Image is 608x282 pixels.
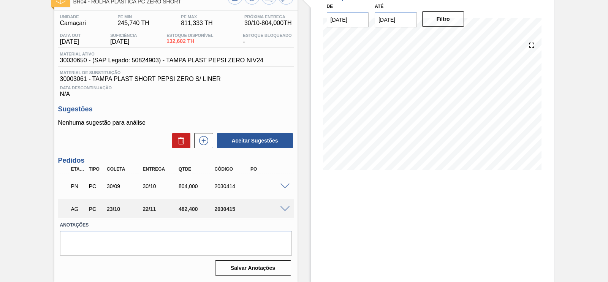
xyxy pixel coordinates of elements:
[422,11,464,27] button: Filtro
[69,201,87,217] div: Aguardando Aprovação do Gestor
[241,33,293,45] div: -
[60,76,292,82] span: 30003061 - TAMPA PLAST SHORT PEPSI ZERO S/ LINER
[87,206,105,212] div: Pedido de Compra
[60,52,264,56] span: Material ativo
[166,33,213,38] span: Estoque Disponível
[177,166,216,172] div: Qtde
[375,12,417,27] input: dd/mm/yyyy
[243,33,291,38] span: Estoque Bloqueado
[71,183,85,189] p: PN
[213,183,252,189] div: 2030414
[110,33,137,38] span: Suficiência
[181,14,212,19] span: PE MAX
[141,166,180,172] div: Entrega
[141,183,180,189] div: 30/10/2025
[105,166,144,172] div: Coleta
[58,105,294,113] h3: Sugestões
[58,82,294,98] div: N/A
[168,133,190,148] div: Excluir Sugestões
[177,183,216,189] div: 804,000
[327,12,369,27] input: dd/mm/yyyy
[60,20,86,27] span: Camaçari
[87,183,105,189] div: Pedido de Compra
[58,157,294,165] h3: Pedidos
[190,133,213,148] div: Nova sugestão
[375,4,383,9] label: Até
[60,70,292,75] span: Material de Substituição
[244,14,292,19] span: Próxima Entrega
[71,206,85,212] p: AG
[60,86,292,90] span: Data Descontinuação
[213,166,252,172] div: Código
[215,260,291,276] button: Salvar Anotações
[166,38,213,44] span: 132,602 TH
[117,14,149,19] span: PE MIN
[69,178,87,195] div: Pedido em Negociação
[60,14,86,19] span: Unidade
[60,57,264,64] span: 30030650 - (SAP Legado: 50824903) - TAMPA PLAST PEPSI ZERO NIV24
[181,20,212,27] span: 811,333 TH
[249,166,288,172] div: PO
[105,206,144,212] div: 23/10/2025
[60,38,81,45] span: [DATE]
[69,166,87,172] div: Etapa
[58,119,294,126] p: Nenhuma sugestão para análise
[244,20,292,27] span: 30/10 - 804,000 TH
[213,132,294,149] div: Aceitar Sugestões
[177,206,216,212] div: 482,400
[105,183,144,189] div: 30/09/2025
[117,20,149,27] span: 245,740 TH
[141,206,180,212] div: 22/11/2025
[110,38,137,45] span: [DATE]
[60,220,292,231] label: Anotações
[217,133,293,148] button: Aceitar Sugestões
[327,4,333,9] label: De
[213,206,252,212] div: 2030415
[60,33,81,38] span: Data out
[87,166,105,172] div: Tipo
